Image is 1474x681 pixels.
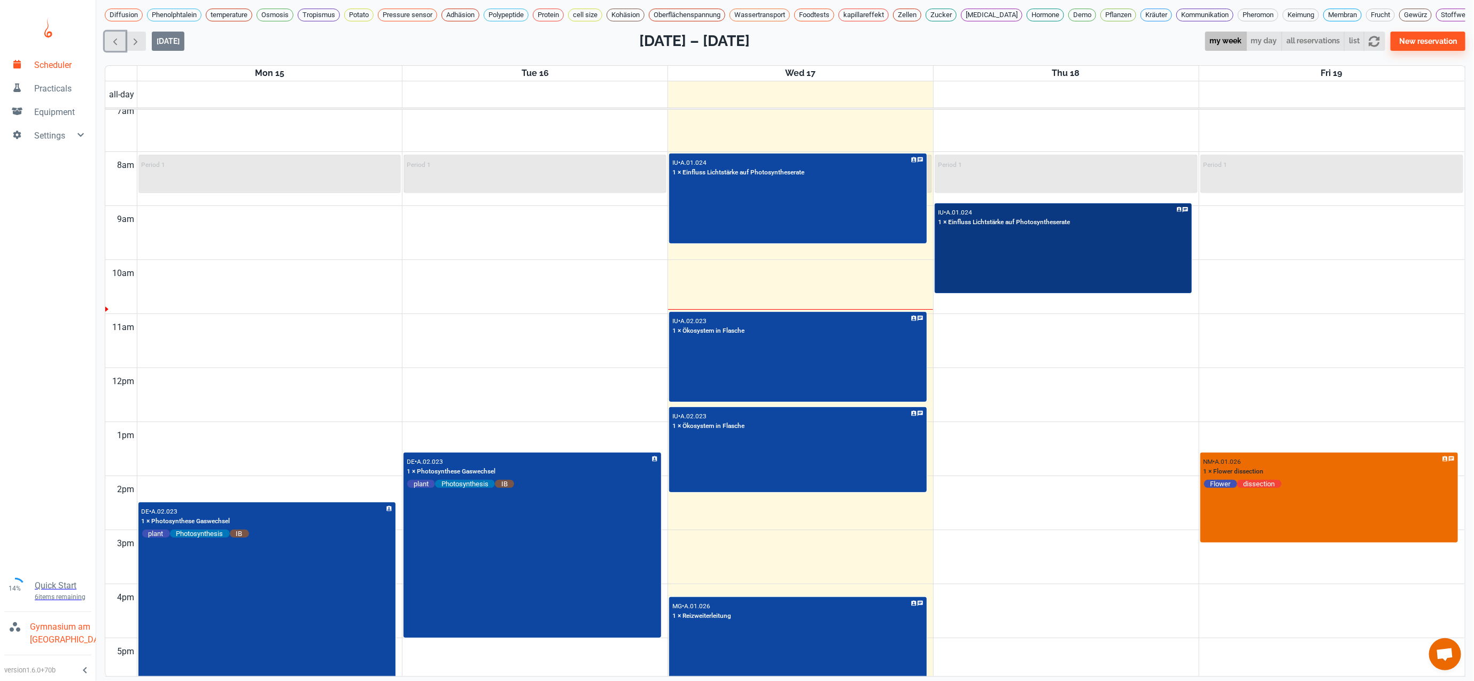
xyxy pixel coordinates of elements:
[1399,9,1432,21] div: Gewürz
[1429,638,1461,670] div: Chat öffnen
[257,10,293,20] span: Osmosis
[105,10,142,20] span: Diffusion
[344,9,374,21] div: Potato
[407,467,495,477] p: 1 × Photosynthese Gaswechsel
[484,10,528,20] span: Polypeptide
[1366,9,1395,21] div: Frucht
[1400,10,1431,20] span: Gewürz
[1204,479,1237,488] span: Flower
[206,10,252,20] span: temperature
[345,10,373,20] span: Potato
[142,529,170,538] span: plant
[378,9,437,21] div: Pressure sensor
[1238,9,1278,21] div: Pheromon
[1246,32,1282,51] button: my day
[107,88,137,101] span: all-day
[607,10,644,20] span: Kohäsion
[1204,458,1215,465] p: NM •
[1344,32,1364,51] button: list
[105,32,126,51] button: Previous week
[568,9,602,21] div: cell size
[1324,10,1361,20] span: Membran
[1238,10,1278,20] span: Pheromon
[1027,9,1064,21] div: Hormone
[115,638,137,665] div: 5pm
[111,368,137,395] div: 12pm
[783,66,818,81] a: September 17, 2025
[1323,9,1362,21] div: Membran
[1068,9,1096,21] div: Demo
[1215,458,1242,465] p: A.01.026
[680,159,707,166] p: A.01.024
[684,602,710,610] p: A.01.026
[170,529,230,538] span: Photosynthesis
[105,9,143,21] div: Diffusion
[893,9,921,21] div: Zellen
[926,10,956,20] span: Zucker
[839,10,888,20] span: kapillareffekt
[253,66,286,81] a: September 15, 2025
[1100,9,1136,21] div: Pflanzen
[230,529,249,538] span: IB
[115,206,137,233] div: 9am
[533,10,563,20] span: Protein
[257,9,293,21] div: Osmosis
[1319,66,1345,81] a: September 19, 2025
[1176,9,1233,21] div: Kommunikation
[142,161,166,169] p: Period 1
[649,10,725,20] span: Oberflächenspannung
[607,9,645,21] div: Kohäsion
[115,422,137,449] div: 1pm
[147,9,201,21] div: Phenolphtalein
[206,9,252,21] div: temperature
[125,32,146,51] button: Next week
[730,10,789,20] span: Wassertransport
[152,508,178,515] p: A.02.023
[1237,480,1282,488] div: dissection
[148,10,201,20] span: Phenolphtalein
[115,584,137,611] div: 4pm
[649,9,725,21] div: Oberflächenspannung
[961,10,1022,20] span: [MEDICAL_DATA]
[1069,10,1096,20] span: Demo
[1177,10,1233,20] span: Kommunikation
[938,218,1070,227] p: 1 × Einfluss Lichtstärke auf Photosyntheserate
[1364,32,1385,51] button: refresh
[672,602,684,610] p: MG •
[519,66,551,81] a: September 16, 2025
[442,10,479,20] span: Adhäsion
[1283,9,1319,21] div: Keimung
[795,10,834,20] span: Foodtests
[1282,32,1345,51] button: all reservations
[152,32,184,51] button: [DATE]
[407,458,417,465] p: DE •
[1027,10,1064,20] span: Hormone
[839,9,889,21] div: kapillareffekt
[926,9,957,21] div: Zucker
[298,9,340,21] div: Tropismus
[111,314,137,341] div: 11am
[115,476,137,503] div: 2pm
[1283,10,1318,20] span: Keimung
[938,209,946,216] p: IU •
[938,161,962,169] p: Period 1
[672,326,744,336] p: 1 × Ökosystem in Flasche
[441,9,479,21] div: Adhäsion
[115,98,137,125] div: 7am
[1204,161,1228,169] p: Period 1
[1141,9,1172,21] div: Kräuter
[115,152,137,179] div: 8am
[378,10,437,20] span: Pressure sensor
[1391,32,1465,51] button: New reservation
[894,10,921,20] span: Zellen
[961,9,1022,21] div: [MEDICAL_DATA]
[672,422,744,431] p: 1 × Ökosystem in Flasche
[569,10,602,20] span: cell size
[111,260,137,287] div: 10am
[680,412,707,420] p: A.02.023
[680,317,707,325] p: A.02.023
[672,317,680,325] p: IU •
[407,479,435,488] span: plant
[435,479,495,488] span: Photosynthesis
[672,412,680,420] p: IU •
